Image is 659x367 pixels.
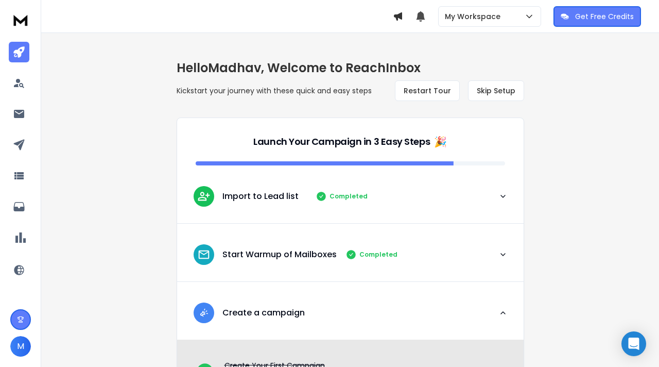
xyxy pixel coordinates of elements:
div: Open Intercom Messenger [621,331,646,356]
p: Create a campaign [222,307,305,319]
h1: Hello Madhav , Welcome to ReachInbox [177,60,524,76]
span: 🎉 [434,135,447,149]
p: Kickstart your journey with these quick and easy steps [177,86,372,96]
button: leadImport to Lead listCompleted [177,178,524,223]
img: lead [197,190,211,203]
p: Launch Your Campaign in 3 Easy Steps [253,135,430,149]
p: Completed [359,251,397,259]
button: Skip Setup [468,80,524,101]
p: My Workspace [445,11,505,22]
button: M [10,336,31,357]
p: Completed [329,192,368,201]
img: lead [197,248,211,261]
p: Import to Lead list [222,190,299,203]
span: Skip Setup [477,86,515,96]
button: leadStart Warmup of MailboxesCompleted [177,236,524,281]
img: lead [197,306,211,319]
img: logo [10,10,31,29]
p: Get Free Credits [575,11,634,22]
button: leadCreate a campaign [177,294,524,340]
p: Start Warmup of Mailboxes [222,248,337,261]
button: Get Free Credits [553,6,641,27]
button: Restart Tour [395,80,460,101]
